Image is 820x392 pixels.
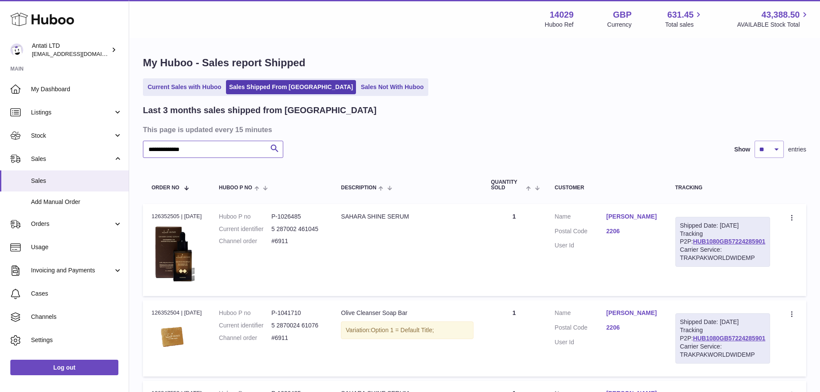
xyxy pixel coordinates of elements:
[555,185,658,191] div: Customer
[555,227,606,238] dt: Postal Code
[665,21,703,29] span: Total sales
[143,56,806,70] h1: My Huboo - Sales report Shipped
[226,80,356,94] a: Sales Shipped From [GEOGRAPHIC_DATA]
[219,334,272,342] dt: Channel order
[143,105,377,116] h2: Last 3 months sales shipped from [GEOGRAPHIC_DATA]
[31,198,122,206] span: Add Manual Order
[675,313,770,363] div: Tracking P2P:
[680,246,765,262] div: Carrier Service: TRAKPAKWORLDWIDEMP
[555,338,606,346] dt: User Id
[152,213,202,220] div: 126352505 | [DATE]
[31,336,122,344] span: Settings
[341,185,376,191] span: Description
[31,220,113,228] span: Orders
[734,145,750,154] label: Show
[607,21,632,29] div: Currency
[31,108,113,117] span: Listings
[555,213,606,223] dt: Name
[31,290,122,298] span: Cases
[788,145,806,154] span: entries
[271,225,324,233] dd: 5 287002 461045
[152,185,179,191] span: Order No
[555,309,606,319] dt: Name
[550,9,574,21] strong: 14029
[606,227,658,235] a: 2206
[219,237,272,245] dt: Channel order
[271,237,324,245] dd: #6911
[667,9,693,21] span: 631.45
[31,313,122,321] span: Channels
[371,327,434,333] span: Option 1 = Default Title;
[613,9,631,21] strong: GBP
[31,155,113,163] span: Sales
[31,85,122,93] span: My Dashboard
[271,309,324,317] dd: P-1041710
[219,321,272,330] dt: Current identifier
[341,213,473,221] div: SAHARA SHINE SERUM
[675,217,770,267] div: Tracking P2P:
[219,309,272,317] dt: Huboo P no
[31,132,113,140] span: Stock
[680,343,765,359] div: Carrier Service: TRAKPAKWORLDWIDEMP
[555,241,606,250] dt: User Id
[32,50,127,57] span: [EMAIL_ADDRESS][DOMAIN_NAME]
[152,320,195,355] img: barsoap.png
[665,9,703,29] a: 631.45 Total sales
[152,309,202,317] div: 126352504 | [DATE]
[31,266,113,275] span: Invoicing and Payments
[482,204,546,296] td: 1
[606,324,658,332] a: 2206
[693,238,765,245] a: HUB1080GB57224285901
[10,360,118,375] a: Log out
[219,225,272,233] dt: Current identifier
[271,213,324,221] dd: P-1026485
[693,335,765,342] a: HUB1080GB57224285901
[482,300,546,376] td: 1
[680,318,765,326] div: Shipped Date: [DATE]
[675,185,770,191] div: Tracking
[555,324,606,334] dt: Postal Code
[545,21,574,29] div: Huboo Ref
[737,9,810,29] a: 43,388.50 AVAILABLE Stock Total
[219,213,272,221] dt: Huboo P no
[606,213,658,221] a: [PERSON_NAME]
[143,125,804,134] h3: This page is updated every 15 minutes
[145,80,224,94] a: Current Sales with Huboo
[491,179,524,191] span: Quantity Sold
[31,177,122,185] span: Sales
[680,222,765,230] div: Shipped Date: [DATE]
[341,309,473,317] div: Olive Cleanser Soap Bar
[358,80,427,94] a: Sales Not With Huboo
[761,9,800,21] span: 43,388.50
[32,42,109,58] div: Antati LTD
[737,21,810,29] span: AVAILABLE Stock Total
[271,334,324,342] dd: #6911
[219,185,252,191] span: Huboo P no
[10,43,23,56] img: internalAdmin-14029@internal.huboo.com
[152,223,195,285] img: 1735333209.png
[606,309,658,317] a: [PERSON_NAME]
[341,321,473,339] div: Variation:
[31,243,122,251] span: Usage
[271,321,324,330] dd: 5 2870024 61076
